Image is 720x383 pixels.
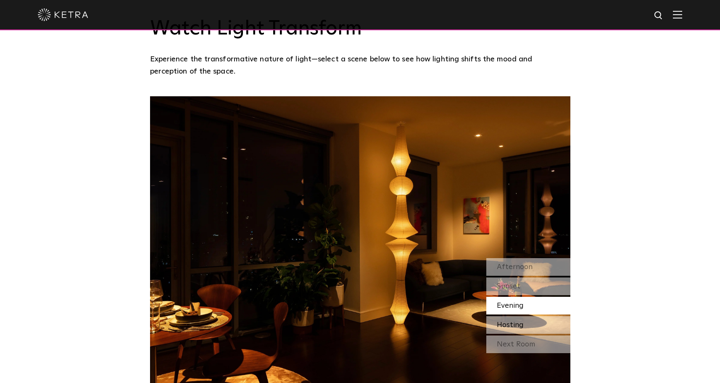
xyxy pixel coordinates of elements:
[38,8,88,21] img: ketra-logo-2019-white
[497,283,520,290] span: Sunset
[497,321,524,329] span: Hosting
[486,335,570,353] div: Next Room
[673,11,682,18] img: Hamburger%20Nav.svg
[654,11,664,21] img: search icon
[497,302,524,309] span: Evening
[497,263,533,271] span: Afternoon
[150,53,566,77] p: Experience the transformative nature of light—select a scene below to see how lighting shifts the...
